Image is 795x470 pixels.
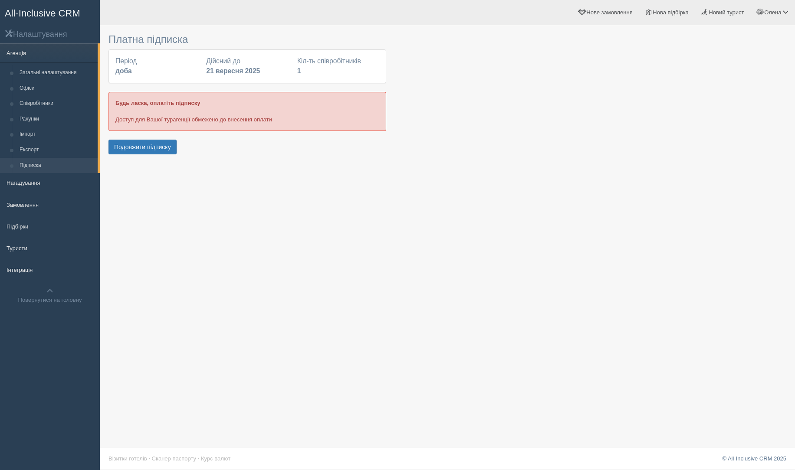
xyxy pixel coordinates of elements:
[293,56,384,76] div: Кіл-ть співробітників
[16,65,98,81] a: Загальні налаштування
[111,56,202,76] div: Період
[16,96,98,111] a: Співробітники
[16,127,98,142] a: Імпорт
[108,140,177,154] button: Подовжити підписку
[198,455,200,462] span: ·
[152,455,196,462] a: Сканер паспорту
[722,455,786,462] a: © All-Inclusive CRM 2025
[764,9,781,16] span: Олена
[16,81,98,96] a: Офіси
[108,34,386,45] h3: Платна підписка
[206,67,260,75] b: 21 вересня 2025
[201,455,230,462] a: Курс валют
[16,158,98,173] a: Підписка
[586,9,632,16] span: Нове замовлення
[16,111,98,127] a: Рахунки
[108,92,386,131] div: Доступ для Вашої турагенції обмежено до внесення оплати
[108,455,147,462] a: Візитки готелів
[115,67,132,75] b: доба
[115,100,200,106] b: Будь ласка, оплатіть підписку
[202,56,292,76] div: Дійсний до
[148,455,150,462] span: ·
[16,142,98,158] a: Експорт
[297,67,301,75] b: 1
[709,9,744,16] span: Новий турист
[5,8,80,19] span: All-Inclusive CRM
[0,0,99,24] a: All-Inclusive CRM
[653,9,689,16] span: Нова підбірка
